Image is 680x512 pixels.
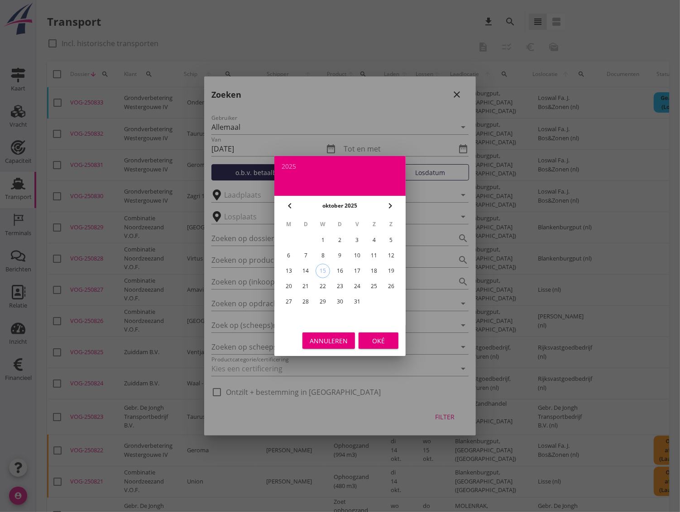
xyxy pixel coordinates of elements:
button: Annuleren [302,332,355,349]
i: chevron_left [284,200,295,211]
button: 15 [316,264,330,278]
button: 29 [316,294,330,309]
i: chevron_right [385,200,396,211]
th: W [315,217,331,232]
button: 12 [384,248,398,263]
button: 13 [282,264,296,278]
button: 24 [350,279,364,294]
th: D [332,217,348,232]
th: Z [366,217,383,232]
button: 26 [384,279,398,294]
button: 11 [367,248,381,263]
button: 9 [333,248,347,263]
button: 17 [350,264,364,278]
button: 31 [350,294,364,309]
div: Oké [366,336,391,346]
button: 2 [333,233,347,247]
button: 7 [299,248,313,263]
th: Z [383,217,399,232]
button: 14 [299,264,313,278]
button: oktober 2025 [320,199,360,213]
button: 18 [367,264,381,278]
div: 2025 [282,163,398,170]
button: 1 [316,233,330,247]
button: 28 [299,294,313,309]
button: 27 [282,294,296,309]
button: 3 [350,233,364,247]
button: 19 [384,264,398,278]
th: V [349,217,365,232]
button: 20 [282,279,296,294]
button: 8 [316,248,330,263]
button: 6 [282,248,296,263]
th: M [281,217,297,232]
button: 16 [333,264,347,278]
button: 4 [367,233,381,247]
button: 5 [384,233,398,247]
div: Annuleren [310,336,348,346]
button: 22 [316,279,330,294]
th: D [298,217,314,232]
button: 10 [350,248,364,263]
button: 21 [299,279,313,294]
button: 25 [367,279,381,294]
button: 23 [333,279,347,294]
button: Oké [359,332,398,349]
button: 30 [333,294,347,309]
